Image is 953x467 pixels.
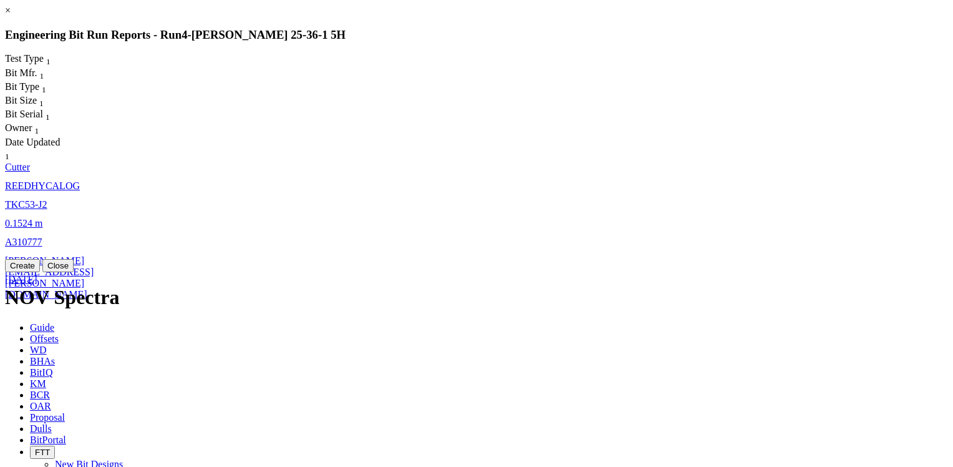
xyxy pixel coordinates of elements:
sub: 1 [39,99,44,108]
span: BitIQ [30,367,52,378]
a: REEDHYCALOG [5,180,80,191]
div: Bit Size Sort None [5,95,67,109]
sub: 1 [40,71,44,81]
span: Sort None [5,148,9,159]
div: Sort None [5,81,67,95]
span: Sort None [40,67,44,78]
span: FTT [35,448,50,457]
span: Offsets [30,333,59,344]
span: 4 [181,28,187,41]
span: Bit Size [5,95,37,106]
span: Proposal [30,412,65,423]
span: BCR [30,390,50,400]
span: BHAs [30,356,55,366]
span: OAR [30,401,51,411]
span: KM [30,378,46,389]
span: m [35,218,42,229]
sub: 1 [46,57,51,67]
sub: 1 [5,152,9,161]
span: Sort None [46,109,50,119]
span: Bit Type [5,81,39,92]
div: Sort None [5,53,74,67]
span: Sort None [42,81,46,92]
a: Cutter [5,162,30,172]
span: Bit Mfr. [5,67,37,78]
span: [PERSON_NAME] 25-36-1 5H [191,28,346,41]
div: Bit Mfr. Sort None [5,67,67,81]
span: Date Updated [5,137,60,147]
div: Sort None [5,137,67,162]
div: Sort None [5,109,74,122]
sub: 1 [46,112,50,122]
a: TKC53-J2 [5,199,47,210]
div: Date Updated Sort None [5,137,67,162]
span: Dulls [30,423,52,434]
sub: 1 [42,85,46,94]
span: Owner [5,122,32,133]
div: Test Type Sort None [5,53,74,67]
span: Test Type [5,53,44,64]
div: Bit Serial Sort None [5,109,74,122]
span: Bit Serial [5,109,43,119]
span: Sort None [35,122,39,133]
button: Create [5,259,40,272]
div: Sort None [5,67,67,81]
span: WD [30,345,47,355]
div: Owner Sort None [5,122,67,136]
h3: Engineering Bit Run Reports - Run - [5,28,948,42]
span: Sort None [46,53,51,64]
a: [PERSON_NAME][EMAIL_ADDRESS][PERSON_NAME][DOMAIN_NAME] [5,255,94,300]
div: Bit Type Sort None [5,81,67,95]
span: Guide [30,322,54,333]
h1: NOV Spectra [5,286,948,309]
div: Sort None [5,122,67,136]
div: Sort None [5,95,67,109]
span: Sort None [39,95,44,106]
a: × [5,5,11,16]
a: [DATE] [5,274,37,285]
span: BitPortal [30,435,66,445]
span: 0.1524 [5,218,32,229]
a: A310777 [5,237,42,247]
button: Close [42,259,74,272]
a: 0.1524 m [5,218,42,229]
sub: 1 [35,127,39,136]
